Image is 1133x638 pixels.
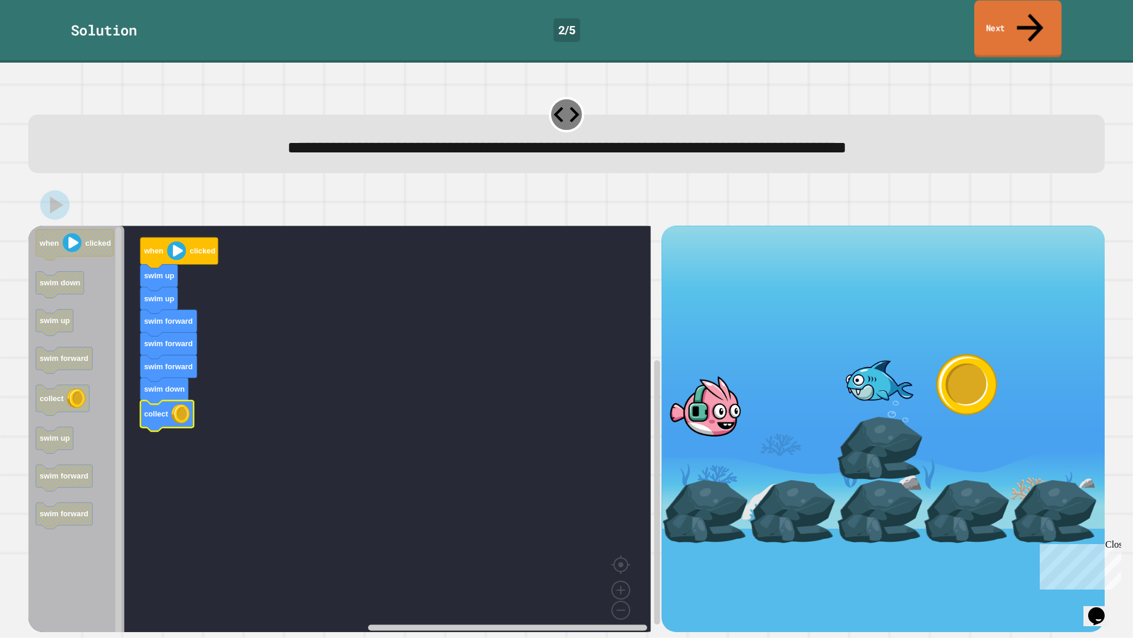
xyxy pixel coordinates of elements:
text: swim down [40,279,80,288]
text: collect [144,410,168,419]
text: swim forward [40,354,89,363]
text: swim forward [144,340,193,349]
div: Blockly Workspace [28,226,662,632]
text: clicked [190,247,215,256]
text: swim down [144,385,185,394]
div: Solution [71,19,137,41]
text: swim up [40,317,70,325]
div: 2 / 5 [554,18,580,42]
text: swim forward [40,472,89,481]
text: swim up [144,272,174,281]
iframe: chat widget [1035,539,1121,590]
text: swim up [144,294,174,303]
text: swim forward [144,362,193,371]
text: swim up [40,434,70,443]
text: when [39,239,59,248]
div: Chat with us now!Close [5,5,81,75]
a: Next [974,1,1062,58]
text: when [143,247,163,256]
text: swim forward [40,510,89,519]
text: collect [40,394,64,403]
text: clicked [86,239,111,248]
text: swim forward [144,317,193,325]
iframe: chat widget [1083,591,1121,626]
